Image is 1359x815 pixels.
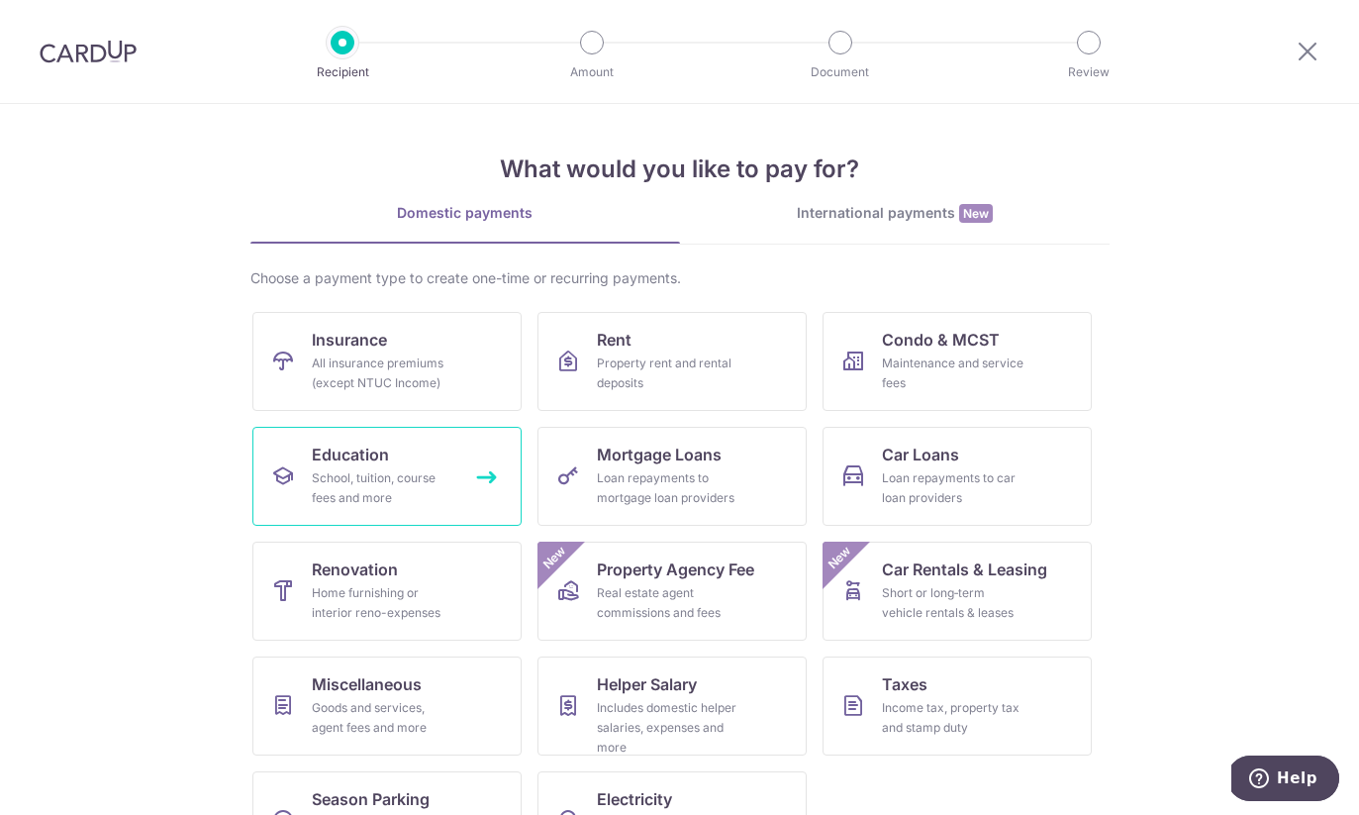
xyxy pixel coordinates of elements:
a: Mortgage LoansLoan repayments to mortgage loan providers [537,427,807,526]
span: Electricity [597,787,672,811]
div: Choose a payment type to create one-time or recurring payments. [250,268,1110,288]
div: Property rent and rental deposits [597,354,739,393]
h4: What would you like to pay for? [250,152,1110,187]
span: Education [312,443,389,466]
a: Car LoansLoan repayments to car loan providers [823,427,1092,526]
span: Car Rentals & Leasing [882,558,1047,581]
p: Recipient [269,62,416,82]
div: Home furnishing or interior reno-expenses [312,583,454,623]
div: Maintenance and service fees [882,354,1024,393]
span: New [823,542,855,574]
iframe: Opens a widget where you can find more information [1231,756,1339,805]
a: RentProperty rent and rental deposits [537,312,807,411]
span: Rent [597,328,631,352]
div: Income tax, property tax and stamp duty [882,698,1024,738]
span: Condo & MCST [882,328,1000,352]
span: Miscellaneous [312,672,422,696]
p: Document [767,62,914,82]
span: Renovation [312,558,398,581]
a: Condo & MCSTMaintenance and service fees [823,312,1092,411]
div: Loan repayments to car loan providers [882,468,1024,508]
a: RenovationHome furnishing or interior reno-expenses [252,542,522,641]
div: Real estate agent commissions and fees [597,583,739,623]
span: New [959,204,993,223]
span: Season Parking [312,787,430,811]
div: Includes domestic helper salaries, expenses and more [597,698,739,758]
a: TaxesIncome tax, property tax and stamp duty [823,657,1092,756]
p: Review [1016,62,1162,82]
div: Loan repayments to mortgage loan providers [597,468,739,508]
div: All insurance premiums (except NTUC Income) [312,354,454,393]
span: Help [46,14,86,32]
a: MiscellaneousGoods and services, agent fees and more [252,657,522,756]
span: Insurance [312,328,387,352]
span: Property Agency Fee [597,558,754,581]
a: Car Rentals & LeasingShort or long‑term vehicle rentals & leasesNew [823,542,1092,641]
a: InsuranceAll insurance premiums (except NTUC Income) [252,312,522,411]
img: CardUp [40,40,137,63]
span: Mortgage Loans [597,443,722,466]
div: International payments [680,203,1110,224]
a: EducationSchool, tuition, course fees and more [252,427,522,526]
span: Helper Salary [597,672,697,696]
div: Domestic payments [250,203,680,223]
a: Helper SalaryIncludes domestic helper salaries, expenses and more [537,657,807,756]
span: Car Loans [882,443,959,466]
div: Short or long‑term vehicle rentals & leases [882,583,1024,623]
div: Goods and services, agent fees and more [312,698,454,738]
a: Property Agency FeeReal estate agent commissions and feesNew [537,542,807,641]
span: Taxes [882,672,927,696]
div: School, tuition, course fees and more [312,468,454,508]
p: Amount [519,62,665,82]
span: New [537,542,570,574]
